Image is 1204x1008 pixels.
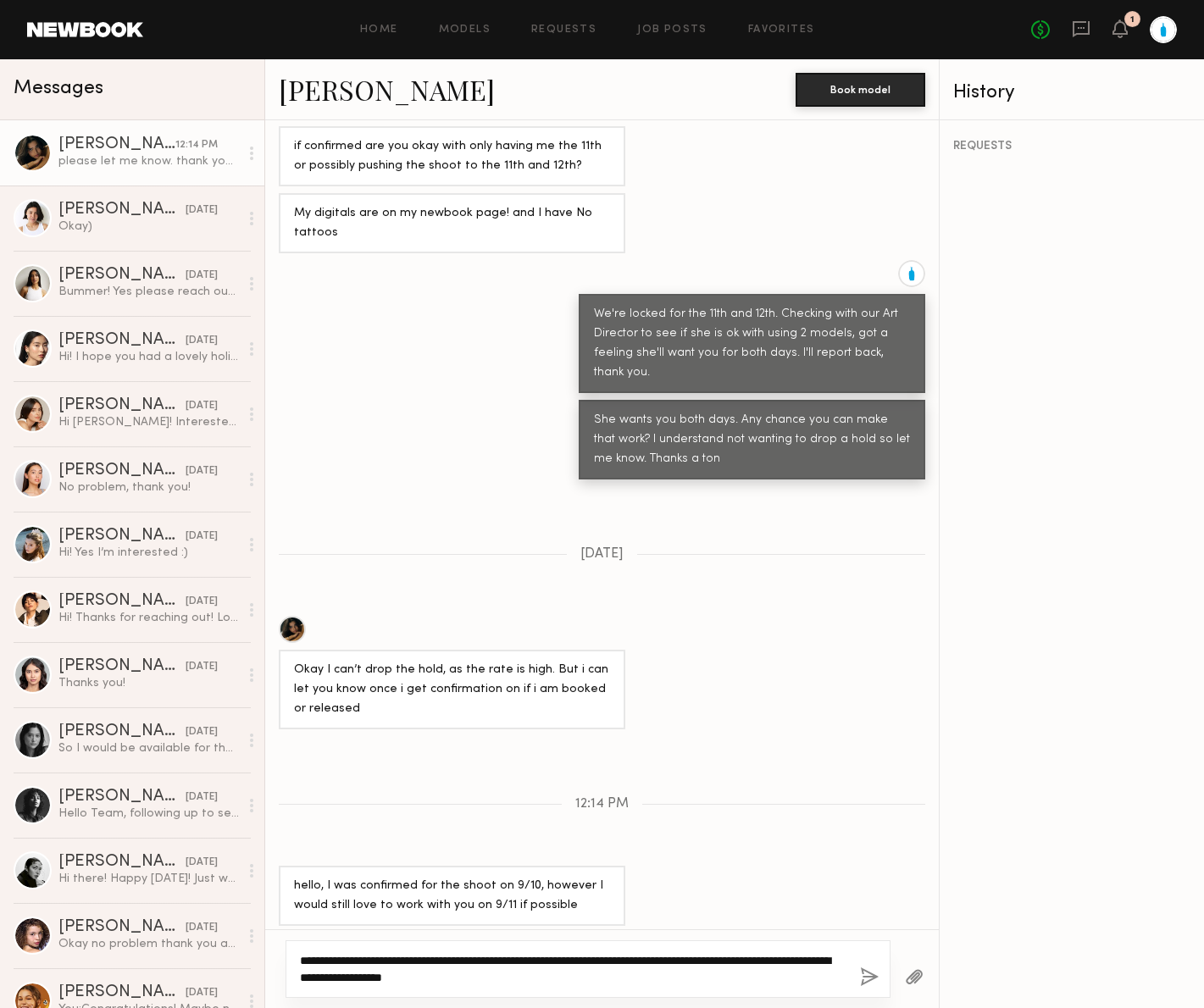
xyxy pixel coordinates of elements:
div: My digitals are on my newbook page! and I have No tattoos [294,204,610,243]
div: [DATE] [186,920,218,936]
div: [PERSON_NAME] [58,202,186,219]
span: 12:14 PM [575,797,629,811]
a: Requests [531,25,596,36]
div: [PERSON_NAME] [58,267,186,284]
div: 12:14 PM [175,137,218,153]
a: Job Posts [637,25,707,36]
div: No problem, thank you! [58,479,239,496]
div: [DATE] [186,594,218,610]
div: [PERSON_NAME] [58,789,186,806]
div: Hi! Yes I’m interested :) [58,545,239,561]
div: [PERSON_NAME] [58,984,186,1001]
div: [DATE] [186,268,218,284]
a: Favorites [748,25,815,36]
div: [PERSON_NAME] [58,136,175,153]
div: [PERSON_NAME] [58,919,186,936]
div: Thanks you! [58,675,239,691]
div: [DATE] [186,985,218,1001]
div: [PERSON_NAME] [58,593,186,610]
div: 1 [1130,15,1135,25]
a: Home [360,25,398,36]
div: [DATE] [186,659,218,675]
div: [DATE] [186,333,218,349]
div: Okay I can’t drop the hold, as the rate is high. But i can let you know once i get confirmation o... [294,661,610,719]
div: History [953,83,1190,102]
div: Hi! Thanks for reaching out! Love Blue Bottle! I’m available those days, please send over details... [58,610,239,626]
div: [DATE] [186,529,218,545]
div: [PERSON_NAME] [58,854,186,871]
div: [PERSON_NAME] [58,658,186,675]
a: [PERSON_NAME] [279,71,495,108]
a: Book model [796,81,925,96]
div: [DATE] [186,724,218,740]
div: if confirmed are you okay with only having me the 11th or possibly pushing the shoot to the 11th ... [294,137,610,176]
div: Okay no problem thank you and yes next time! [58,936,239,952]
div: [DATE] [186,202,218,219]
div: [DATE] [186,855,218,871]
span: [DATE] [580,547,624,562]
div: Bummer! Yes please reach out again if a project aligns with our schedules. [58,284,239,300]
div: [DATE] [186,398,218,414]
div: Okay) [58,219,239,235]
div: [PERSON_NAME] [58,397,186,414]
div: [PERSON_NAME] [58,462,186,479]
div: Hi! I hope you had a lovely holiday weekend. Thank you for letting me know there will be 2 shooti... [58,349,239,365]
div: So I would be available for the 21st! [58,740,239,756]
div: [DATE] [186,789,218,806]
div: [DATE] [186,463,218,479]
div: REQUESTS [953,141,1190,152]
div: She wants you both days. Any chance you can make that work? I understand not wanting to drop a ho... [594,411,910,469]
div: Hi [PERSON_NAME]! Interested and available! Let me know if $70/hrly works! [58,414,239,430]
a: Models [439,25,491,36]
div: We're locked for the 11th and 12th. Checking with our Art Director to see if she is ok with using... [594,305,910,383]
div: [PERSON_NAME] [58,723,186,740]
button: Book model [796,73,925,107]
span: Messages [14,79,103,98]
div: please let me know. thank you :) [58,153,239,169]
div: Hello Team, following up to see if you still needed me to hold the date. [58,806,239,822]
div: [PERSON_NAME] [58,332,186,349]
div: Hi there! Happy [DATE]! Just wanted to follow up on this and see if there’s was any moment. More ... [58,871,239,887]
div: [PERSON_NAME] [58,528,186,545]
div: hello, I was confirmed for the shoot on 9/10, however I would still love to work with you on 9/11... [294,877,610,916]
